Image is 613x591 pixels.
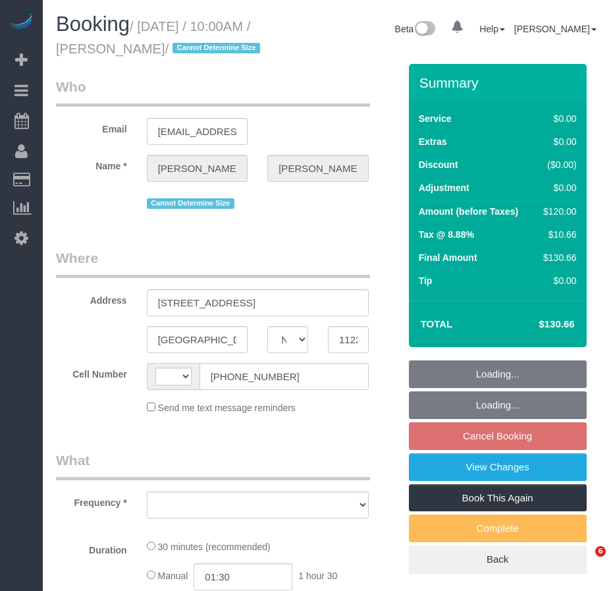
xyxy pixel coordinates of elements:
label: Discount [419,158,458,171]
h3: Summary [419,75,580,90]
a: Back [409,546,587,573]
input: Email [147,118,248,145]
input: Cell Number [200,363,369,390]
label: Tip [419,274,433,287]
img: New interface [413,21,435,38]
label: Cell Number [46,363,137,381]
span: Booking [56,13,130,36]
small: / [DATE] / 10:00AM / [PERSON_NAME] [56,19,264,56]
label: Address [46,289,137,307]
label: Frequency * [46,492,137,509]
label: Extras [419,135,447,148]
span: 30 minutes (recommended) [158,542,271,552]
div: $0.00 [538,135,576,148]
a: Help [479,24,505,34]
div: $10.66 [538,228,576,241]
label: Name * [46,155,137,173]
a: [PERSON_NAME] [514,24,597,34]
span: 6 [595,546,606,557]
legend: What [56,451,370,480]
label: Amount (before Taxes) [419,205,518,218]
label: Email [46,118,137,136]
div: $0.00 [538,181,576,194]
span: / [165,42,264,56]
span: Manual [158,571,188,581]
span: Send me text message reminders [158,403,296,413]
label: Service [419,112,452,125]
input: City [147,326,248,353]
input: Last Name [267,155,369,182]
img: Automaid Logo [8,13,34,32]
div: $0.00 [538,274,576,287]
label: Duration [46,539,137,557]
iframe: Intercom live chat [568,546,600,578]
div: $0.00 [538,112,576,125]
label: Tax @ 8.88% [419,228,474,241]
a: Beta [395,24,436,34]
span: Cannot Determine Size [173,43,260,53]
div: ($0.00) [538,158,576,171]
a: Book This Again [409,484,587,512]
a: View Changes [409,453,587,481]
div: $120.00 [538,205,576,218]
legend: Where [56,248,370,278]
label: Adjustment [419,181,469,194]
label: Final Amount [419,251,477,264]
input: First Name [147,155,248,182]
div: $130.66 [538,251,576,264]
legend: Who [56,77,370,107]
strong: Total [421,318,453,329]
h4: $130.66 [499,319,574,330]
input: Zip Code [328,326,369,353]
span: Cannot Determine Size [147,198,234,209]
